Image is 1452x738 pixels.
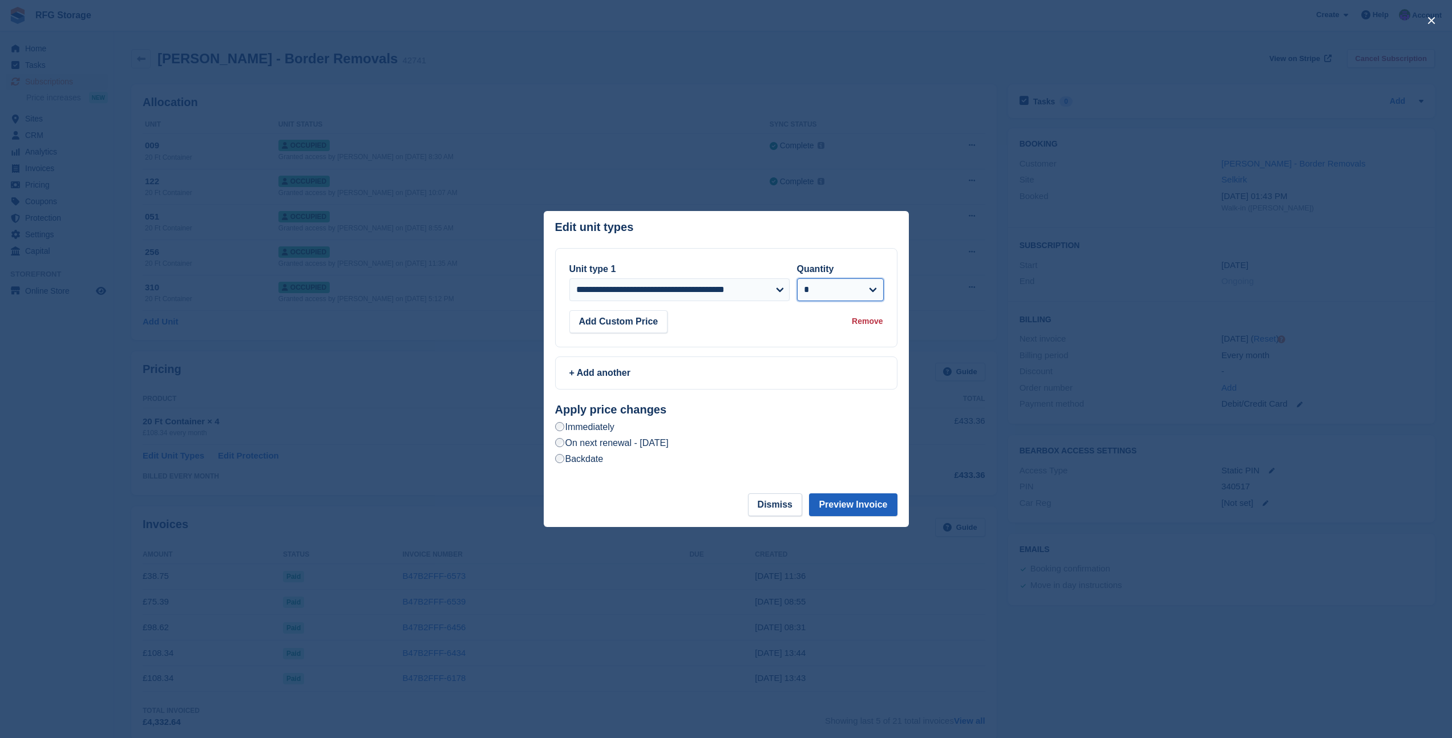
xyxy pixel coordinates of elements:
[555,453,604,465] label: Backdate
[1422,11,1441,30] button: close
[555,403,667,416] strong: Apply price changes
[569,310,668,333] button: Add Custom Price
[555,438,564,447] input: On next renewal - [DATE]
[555,221,634,234] p: Edit unit types
[569,264,616,274] label: Unit type 1
[569,366,883,380] div: + Add another
[555,437,669,449] label: On next renewal - [DATE]
[852,315,883,327] div: Remove
[555,454,564,463] input: Backdate
[809,493,897,516] button: Preview Invoice
[555,422,564,431] input: Immediately
[797,264,834,274] label: Quantity
[748,493,802,516] button: Dismiss
[555,356,897,390] a: + Add another
[555,421,614,433] label: Immediately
